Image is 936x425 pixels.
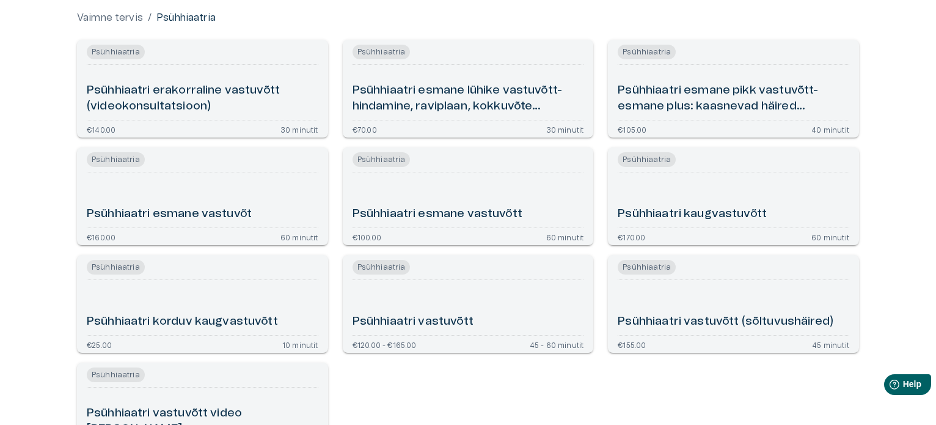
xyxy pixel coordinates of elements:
[353,83,584,115] h6: Psühhiaatri esmane lühike vastuvõtt- hindamine, raviplaan, kokkuvõte (videokonsultatsioon)
[87,341,112,348] p: €25.00
[87,125,115,133] p: €140.00
[353,341,417,348] p: €120.00 - €165.00
[87,260,145,275] span: Psühhiaatria
[618,45,676,59] span: Psühhiaatria
[87,45,145,59] span: Psühhiaatria
[156,10,216,25] p: Psühhiaatria
[87,152,145,167] span: Psühhiaatria
[77,255,328,353] a: Open service booking details
[353,206,522,223] h6: Psühhiaatri esmane vastuvõtt
[546,233,584,240] p: 60 minutit
[811,125,849,133] p: 40 minutit
[353,314,473,330] h6: Psühhiaatri vastuvõtt
[87,368,145,382] span: Psühhiaatria
[343,40,594,138] a: Open service booking details
[353,152,411,167] span: Psühhiaatria
[811,233,849,240] p: 60 minutit
[618,260,676,275] span: Psühhiaatria
[608,40,859,138] a: Open service booking details
[353,233,381,240] p: €100.00
[841,369,936,404] iframe: Help widget launcher
[618,314,833,330] h6: Psühhiaatri vastuvõtt (sõltuvushäired)
[77,147,328,245] a: Open service booking details
[282,341,318,348] p: 10 minutit
[280,125,318,133] p: 30 minutit
[280,233,318,240] p: 60 minutit
[608,147,859,245] a: Open service booking details
[77,40,328,138] a: Open service booking details
[608,255,859,353] a: Open service booking details
[812,341,849,348] p: 45 minutit
[353,45,411,59] span: Psühhiaatria
[87,233,115,240] p: €160.00
[618,83,849,115] h6: Psühhiaatri esmane pikk vastuvõtt- esmane plus: kaasnevad häired (videokonsultatsioon)
[148,10,152,25] p: /
[87,314,278,330] h6: Psühhiaatri korduv kaugvastuvõtt
[343,147,594,245] a: Open service booking details
[87,206,252,223] h6: Psühhiaatri esmane vastuvõt
[530,341,584,348] p: 45 - 60 minutit
[77,10,143,25] a: Vaimne tervis
[618,152,676,167] span: Psühhiaatria
[546,125,584,133] p: 30 minutit
[353,125,377,133] p: €70.00
[618,125,646,133] p: €105.00
[618,341,646,348] p: €155.00
[87,83,318,115] h6: Psühhiaatri erakorraline vastuvõtt (videokonsultatsioon)
[618,206,767,223] h6: Psühhiaatri kaugvastuvõtt
[618,233,645,240] p: €170.00
[353,260,411,275] span: Psühhiaatria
